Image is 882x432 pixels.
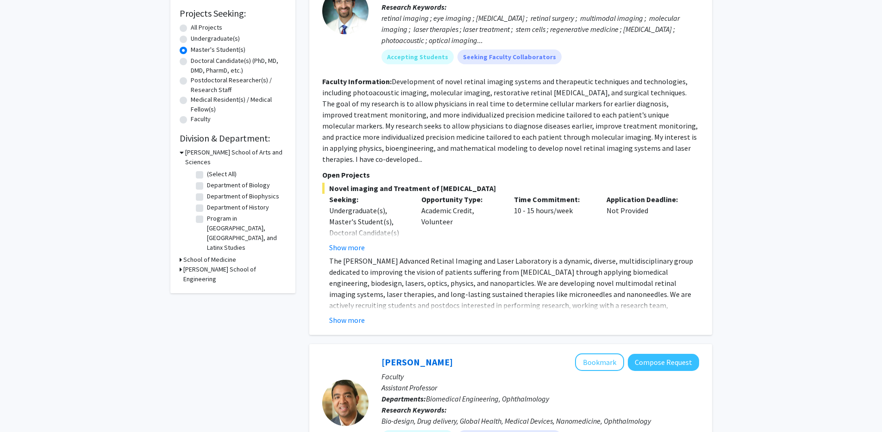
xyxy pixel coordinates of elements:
[382,12,699,46] div: retinal imaging ; eye imaging ; [MEDICAL_DATA] ; retinal surgery ; multimodal imaging ; molecular...
[207,191,279,201] label: Department of Biophysics
[382,415,699,426] div: Bio-design, Drug delivery, Global Health, Medical Devices, Nanomedicine, Ophthalmology
[191,23,222,32] label: All Projects
[421,194,500,205] p: Opportunity Type:
[180,8,286,19] h2: Projects Seeking:
[382,382,699,393] p: Assistant Professor
[322,183,699,194] span: Novel imaging and Treatment of [MEDICAL_DATA]
[382,356,453,368] a: [PERSON_NAME]
[207,180,270,190] label: Department of Biology
[322,77,392,86] b: Faculty Information:
[183,265,286,284] h3: [PERSON_NAME] School of Engineering
[507,194,600,253] div: 10 - 15 hours/week
[382,49,454,64] mat-chip: Accepting Students
[382,394,426,403] b: Departments:
[600,194,692,253] div: Not Provided
[191,114,211,124] label: Faculty
[207,169,237,179] label: (Select All)
[382,405,447,414] b: Research Keywords:
[191,34,240,43] label: Undergraduate(s)
[457,49,562,64] mat-chip: Seeking Faculty Collaborators
[191,95,286,114] label: Medical Resident(s) / Medical Fellow(s)
[329,205,408,316] div: Undergraduate(s), Master's Student(s), Doctoral Candidate(s) (PhD, MD, DMD, PharmD, etc.), Postdo...
[329,242,365,253] button: Show more
[426,394,549,403] span: Biomedical Engineering, Ophthalmology
[628,354,699,371] button: Compose Request to Kunal Parikh
[382,2,447,12] b: Research Keywords:
[414,194,507,253] div: Academic Credit, Volunteer
[207,214,284,253] label: Program in [GEOGRAPHIC_DATA], [GEOGRAPHIC_DATA], and Latinx Studies
[329,315,365,326] button: Show more
[180,133,286,144] h2: Division & Department:
[191,45,245,55] label: Master's Student(s)
[191,75,286,95] label: Postdoctoral Researcher(s) / Research Staff
[607,194,685,205] p: Application Deadline:
[185,148,286,167] h3: [PERSON_NAME] School of Arts and Sciences
[329,255,699,344] p: The [PERSON_NAME] Advanced Retinal Imaging and Laser Laboratory is a dynamic, diverse, multidisci...
[514,194,593,205] p: Time Commitment:
[329,194,408,205] p: Seeking:
[183,255,236,265] h3: School of Medicine
[7,390,39,425] iframe: Chat
[207,203,269,212] label: Department of History
[191,56,286,75] label: Doctoral Candidate(s) (PhD, MD, DMD, PharmD, etc.)
[322,169,699,180] p: Open Projects
[382,371,699,382] p: Faculty
[575,353,624,371] button: Add Kunal Parikh to Bookmarks
[322,77,698,164] fg-read-more: Development of novel retinal imaging systems and therapeutic techniques and technologies, includi...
